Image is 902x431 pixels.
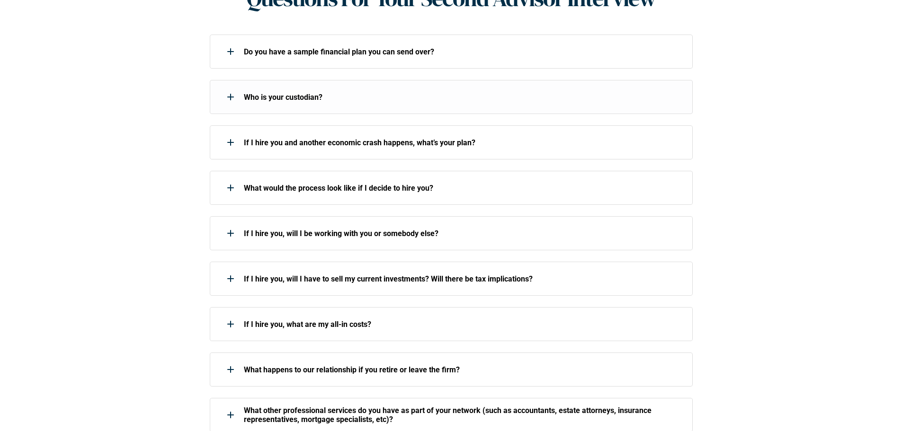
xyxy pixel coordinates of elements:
[244,93,680,102] p: Who is your custodian?
[244,229,680,238] p: If I hire you, will I be working with you or somebody else?
[244,274,680,283] p: If I hire you, will I have to sell my current investments? Will there be tax implications?
[244,184,680,193] p: What would the process look like if I decide to hire you?
[244,365,680,374] p: What happens to our relationship if you retire or leave the firm?
[244,47,680,56] p: Do you have a sample financial plan you can send over?
[244,406,680,424] p: What other professional services do you have as part of your network (such as accountants, estate...
[244,320,680,329] p: If I hire you, what are my all-in costs?
[244,138,680,147] p: If I hire you and another economic crash happens, what’s your plan?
